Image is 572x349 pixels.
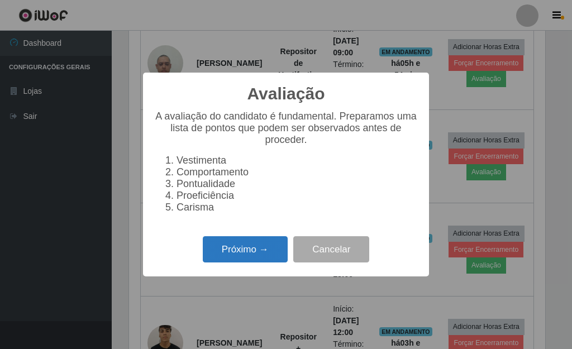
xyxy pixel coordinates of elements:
li: Pontualidade [177,178,418,190]
li: Carisma [177,202,418,213]
h2: Avaliação [247,84,325,104]
button: Próximo → [203,236,288,262]
li: Comportamento [177,166,418,178]
button: Cancelar [293,236,369,262]
li: Proeficiência [177,190,418,202]
li: Vestimenta [177,155,418,166]
p: A avaliação do candidato é fundamental. Preparamos uma lista de pontos que podem ser observados a... [154,111,418,146]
